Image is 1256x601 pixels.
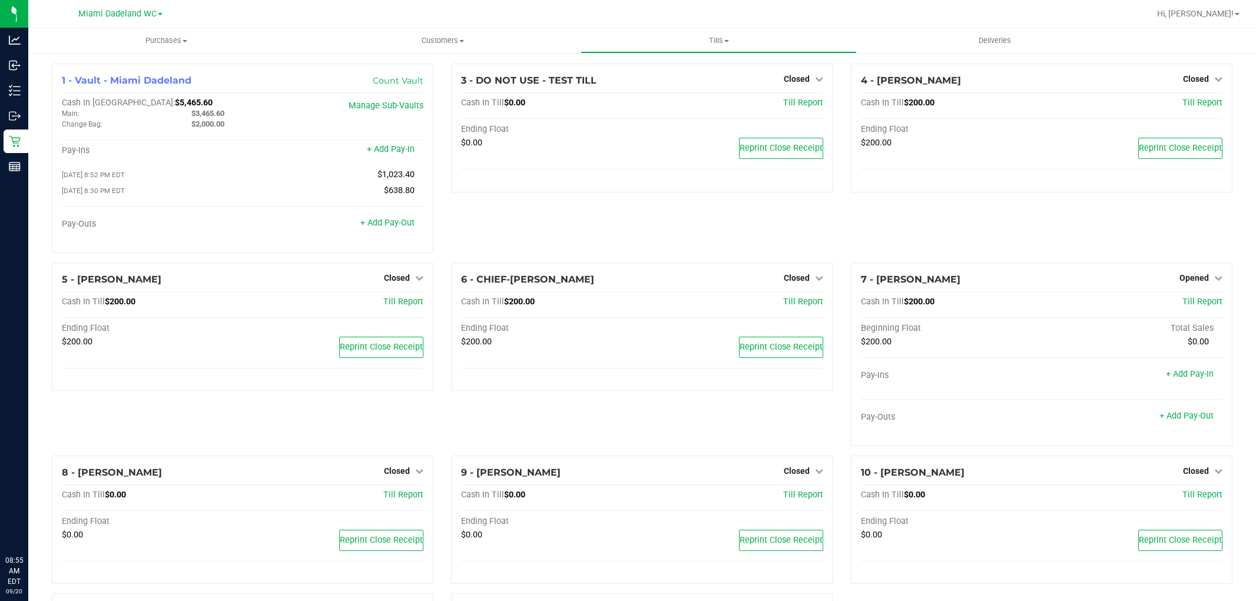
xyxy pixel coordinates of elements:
button: Reprint Close Receipt [739,337,823,358]
span: $0.00 [62,530,83,540]
span: $3,465.60 [191,109,224,118]
span: Purchases [28,35,304,46]
div: Ending Float [62,516,243,527]
span: Hi, [PERSON_NAME]! [1157,9,1234,18]
span: 6 - CHIEF-[PERSON_NAME] [461,274,594,285]
button: Reprint Close Receipt [339,337,423,358]
div: Beginning Float [861,323,1042,334]
span: $200.00 [904,297,934,307]
span: Reprint Close Receipt [740,342,823,352]
span: Closed [1183,466,1209,476]
a: Tills [581,28,857,53]
span: Reprint Close Receipt [340,535,423,545]
span: Reprint Close Receipt [1139,535,1222,545]
span: [DATE] 8:52 PM EDT [62,171,125,179]
span: Closed [784,466,810,476]
span: Reprint Close Receipt [740,143,823,153]
a: Customers [304,28,581,53]
div: Ending Float [461,124,642,135]
inline-svg: Reports [9,161,21,172]
inline-svg: Retail [9,135,21,147]
span: $200.00 [861,138,892,148]
span: 1 - Vault - Miami Dadeland [62,75,191,86]
span: Till Report [783,490,823,500]
span: $0.00 [504,98,525,108]
span: Till Report [1182,297,1222,307]
div: Ending Float [861,516,1042,527]
span: 4 - [PERSON_NAME] [861,75,961,86]
p: 09/20 [5,587,23,596]
p: 08:55 AM EDT [5,555,23,587]
span: $200.00 [62,337,92,347]
span: 10 - [PERSON_NAME] [861,467,965,478]
inline-svg: Outbound [9,110,21,122]
span: $0.00 [461,530,482,540]
a: Till Report [1182,98,1222,108]
button: Reprint Close Receipt [1138,530,1222,551]
iframe: Resource center [12,507,47,542]
span: Tills [581,35,856,46]
a: Till Report [383,490,423,500]
inline-svg: Inbound [9,59,21,71]
span: Cash In Till [861,490,904,500]
span: $0.00 [861,530,882,540]
div: Ending Float [62,323,243,334]
a: Till Report [783,297,823,307]
span: Cash In Till [861,297,904,307]
span: Closed [784,273,810,283]
span: $200.00 [904,98,934,108]
span: Closed [1183,74,1209,84]
div: Ending Float [461,323,642,334]
div: Pay-Ins [62,145,243,156]
button: Reprint Close Receipt [339,530,423,551]
a: Count Vault [373,75,423,86]
div: Pay-Ins [861,370,1042,381]
a: Manage Sub-Vaults [349,101,423,111]
button: Reprint Close Receipt [1138,138,1222,159]
span: Till Report [1182,490,1222,500]
span: $1,023.40 [377,170,415,180]
span: $200.00 [861,337,892,347]
span: Reprint Close Receipt [1139,143,1222,153]
span: Cash In Till [861,98,904,108]
span: Closed [384,273,410,283]
span: $200.00 [461,337,492,347]
span: 7 - [PERSON_NAME] [861,274,960,285]
span: Change Bag: [62,120,102,128]
span: $200.00 [504,297,535,307]
inline-svg: Inventory [9,85,21,97]
span: $2,000.00 [191,119,224,128]
div: Ending Float [861,124,1042,135]
a: Till Report [383,297,423,307]
span: Cash In Till [461,98,504,108]
inline-svg: Analytics [9,34,21,46]
span: $0.00 [461,138,482,148]
span: $0.00 [1188,337,1209,347]
span: Deliveries [963,35,1027,46]
span: $5,465.60 [175,98,213,108]
button: Reprint Close Receipt [739,530,823,551]
iframe: Resource center unread badge [35,505,49,519]
span: [DATE] 8:30 PM EDT [62,187,125,195]
a: + Add Pay-Out [360,218,415,228]
span: Cash In Till [62,297,105,307]
span: Closed [784,74,810,84]
a: Till Report [783,98,823,108]
div: Pay-Outs [62,219,243,230]
span: $0.00 [105,490,126,500]
span: 3 - DO NOT USE - TEST TILL [461,75,596,86]
span: $0.00 [904,490,925,500]
span: Miami Dadeland WC [78,9,157,19]
span: Main: [62,109,79,118]
a: + Add Pay-Out [1159,411,1214,421]
span: Cash In Till [461,297,504,307]
span: 5 - [PERSON_NAME] [62,274,161,285]
div: Total Sales [1042,323,1222,334]
span: 9 - [PERSON_NAME] [461,467,561,478]
span: $638.80 [384,185,415,195]
a: + Add Pay-In [1166,369,1214,379]
span: Cash In Till [461,490,504,500]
